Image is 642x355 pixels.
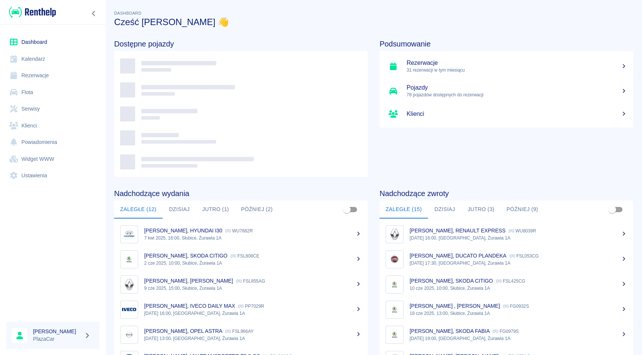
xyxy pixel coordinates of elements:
p: [PERSON_NAME], HYUNDAI I30 [144,228,222,234]
a: Rezerwacje [6,67,99,84]
p: FSL966AY [225,329,253,334]
p: [DATE] 16:00, [GEOGRAPHIC_DATA], Żurawia 1A [144,310,362,317]
a: Renthelp logo [6,6,56,18]
img: Image [122,277,136,292]
p: 2 cze 2025, 10:00, Słubice, Żurawia 1A [144,260,362,267]
button: Zaległe (12) [114,201,163,219]
h4: Podsumowanie [380,39,633,48]
a: Image[PERSON_NAME], DUCATO PLANDEKA FSL053CG[DATE] 17:30, [GEOGRAPHIC_DATA], Żurawia 1A [380,247,633,272]
p: 18 cze 2025, 13:00, Słubice, Żurawia 1A [410,310,627,317]
h4: Nadchodzące wydania [114,189,368,198]
a: Powiadomienia [6,134,99,151]
img: Image [387,303,402,317]
a: Pojazdy78 pojazdów dostępnych do rezerwacji [380,79,633,103]
img: Image [122,328,136,342]
h5: Klienci [407,110,627,118]
p: [DATE] 19:00, [GEOGRAPHIC_DATA], Żurawia 1A [410,335,627,342]
p: [PERSON_NAME], DUCATO PLANDEKA [410,253,506,259]
p: [PERSON_NAME], SKODA CITIGO [144,253,228,259]
button: Dzisiaj [163,201,196,219]
a: Klienci [6,117,99,134]
a: Image[PERSON_NAME], HYUNDAI I30 WU7882R7 kwi 2025, 16:00, Słubice, Żurawia 1A [114,222,368,247]
a: Image[PERSON_NAME], SKODA CITIGO FSL808CE2 cze 2025, 10:00, Słubice, Żurawia 1A [114,247,368,272]
button: Dzisiaj [428,201,462,219]
img: Image [387,328,402,342]
p: [PERSON_NAME], [PERSON_NAME] [144,278,233,284]
p: [PERSON_NAME], RENAULT EXPRESS [410,228,506,234]
img: Image [122,303,136,317]
h5: Pojazdy [407,84,627,91]
p: [PERSON_NAME] , [PERSON_NAME] [410,303,500,309]
a: Rezerwacje31 rezerwacji w tym miesiącu [380,54,633,79]
a: Ustawienia [6,167,99,184]
p: FSL425CG [496,279,525,284]
p: FSL855AG [236,279,265,284]
span: Pokaż przypisane tylko do mnie [340,202,354,217]
h3: Cześć [PERSON_NAME] 👋 [114,17,633,27]
button: Zaległe (15) [380,201,428,219]
a: Image[PERSON_NAME], OPEL ASTRA FSL966AY[DATE] 13:00, [GEOGRAPHIC_DATA], Żurawia 1A [114,322,368,347]
p: [DATE] 17:30, [GEOGRAPHIC_DATA], Żurawia 1A [410,260,627,267]
a: Serwisy [6,100,99,117]
button: Jutro (1) [196,201,235,219]
a: Dashboard [6,34,99,51]
a: Image[PERSON_NAME], RENAULT EXPRESS WU8039R[DATE] 16:00, [GEOGRAPHIC_DATA], Żurawia 1A [380,222,633,247]
p: 78 pojazdów dostępnych do rezerwacji [407,91,627,98]
a: Flota [6,84,99,101]
p: [PERSON_NAME], OPEL ASTRA [144,328,222,334]
img: Image [387,277,402,292]
button: Później (2) [235,201,279,219]
button: Jutro (3) [462,201,500,219]
h4: Dostępne pojazdy [114,39,368,48]
img: Image [387,227,402,241]
img: Renthelp logo [9,6,56,18]
p: WU7882R [225,228,253,234]
a: Image[PERSON_NAME], SKODA CITIGO FSL425CG10 cze 2025, 10:00, Słubice, Żurawia 1A [380,272,633,297]
img: Image [122,252,136,267]
p: [DATE] 16:00, [GEOGRAPHIC_DATA], Żurawia 1A [410,235,627,241]
a: Image[PERSON_NAME], IVECO DAILY MAX PP7029R[DATE] 16:00, [GEOGRAPHIC_DATA], Żurawia 1A [114,297,368,322]
p: WU8039R [509,228,536,234]
p: PlazaCar [33,335,81,343]
h5: Rezerwacje [407,59,627,67]
img: Image [122,227,136,241]
button: Później (9) [500,201,544,219]
a: Image[PERSON_NAME] , [PERSON_NAME] FG0932S18 cze 2025, 13:00, Słubice, Żurawia 1A [380,297,633,322]
p: 31 rezerwacji w tym miesiącu [407,67,627,73]
p: [PERSON_NAME], SKODA FABIA [410,328,490,334]
a: Kalendarz [6,51,99,67]
button: Zwiń nawigację [88,9,99,18]
span: Pokaż przypisane tylko do mnie [605,202,619,217]
p: 10 cze 2025, 10:00, Słubice, Żurawia 1A [410,285,627,292]
h4: Nadchodzące zwroty [380,189,633,198]
span: Dashboard [114,11,142,15]
p: FSL808CE [231,253,259,259]
p: FG0932S [503,304,529,309]
p: 7 kwi 2025, 16:00, Słubice, Żurawia 1A [144,235,362,241]
p: [DATE] 13:00, [GEOGRAPHIC_DATA], Żurawia 1A [144,335,362,342]
p: FSL053CG [509,253,539,259]
p: [PERSON_NAME], IVECO DAILY MAX [144,303,235,309]
a: Image[PERSON_NAME], [PERSON_NAME] FSL855AG9 cze 2025, 15:00, Słubice, Żurawia 1A [114,272,368,297]
p: 9 cze 2025, 15:00, Słubice, Żurawia 1A [144,285,362,292]
h6: [PERSON_NAME] [33,328,81,335]
p: FG0979S [493,329,518,334]
a: Klienci [380,103,633,124]
a: Image[PERSON_NAME], SKODA FABIA FG0979S[DATE] 19:00, [GEOGRAPHIC_DATA], Żurawia 1A [380,322,633,347]
img: Image [387,252,402,267]
a: Widget WWW [6,151,99,168]
p: PP7029R [238,304,264,309]
p: [PERSON_NAME], SKODA CITIGO [410,278,493,284]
